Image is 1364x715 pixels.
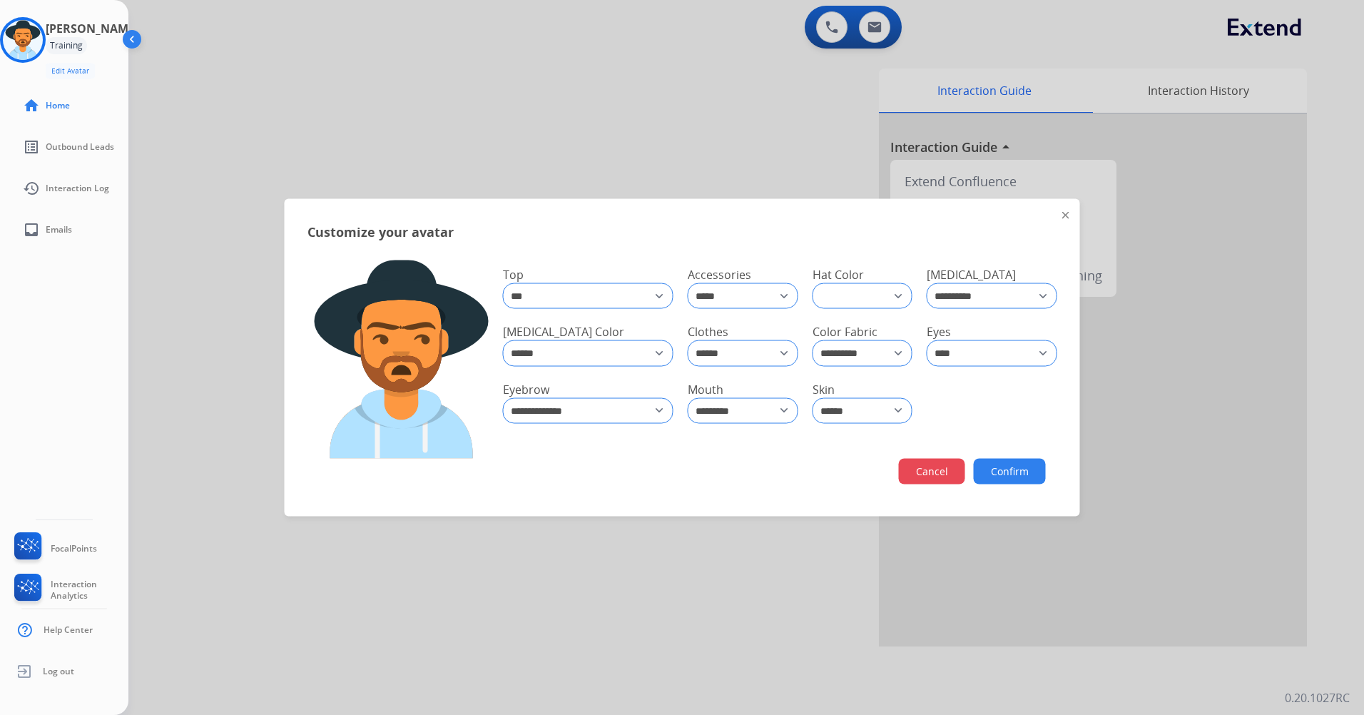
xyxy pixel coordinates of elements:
span: Interaction Log [46,183,109,194]
span: Eyes [927,324,951,340]
button: Confirm [974,459,1046,485]
span: FocalPoints [51,543,97,554]
span: Emails [46,224,72,235]
span: Eyebrow [503,381,549,397]
span: Clothes [688,324,728,340]
img: avatar [3,20,43,60]
mat-icon: list_alt [23,138,40,156]
mat-icon: home [23,97,40,114]
span: Skin [813,381,835,397]
img: close-button [1062,212,1069,219]
span: Outbound Leads [46,141,114,153]
div: Training [46,37,87,54]
span: Interaction Analytics [51,579,128,602]
a: FocalPoints [11,532,97,565]
span: Help Center [44,624,93,636]
span: Home [46,100,70,111]
a: Interaction Analytics [11,574,128,607]
button: Cancel [899,459,965,485]
span: Top [503,267,524,283]
p: 0.20.1027RC [1285,689,1350,706]
h3: [PERSON_NAME] [46,20,138,37]
span: [MEDICAL_DATA] [927,267,1016,283]
mat-icon: history [23,180,40,197]
button: Edit Avatar [46,63,95,79]
span: Log out [43,666,74,677]
span: Color Fabric [813,324,877,340]
span: Mouth [688,381,723,397]
span: Customize your avatar [307,222,454,242]
span: [MEDICAL_DATA] Color [503,324,624,340]
span: Hat Color [813,267,864,283]
mat-icon: inbox [23,221,40,238]
span: Accessories [688,267,751,283]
